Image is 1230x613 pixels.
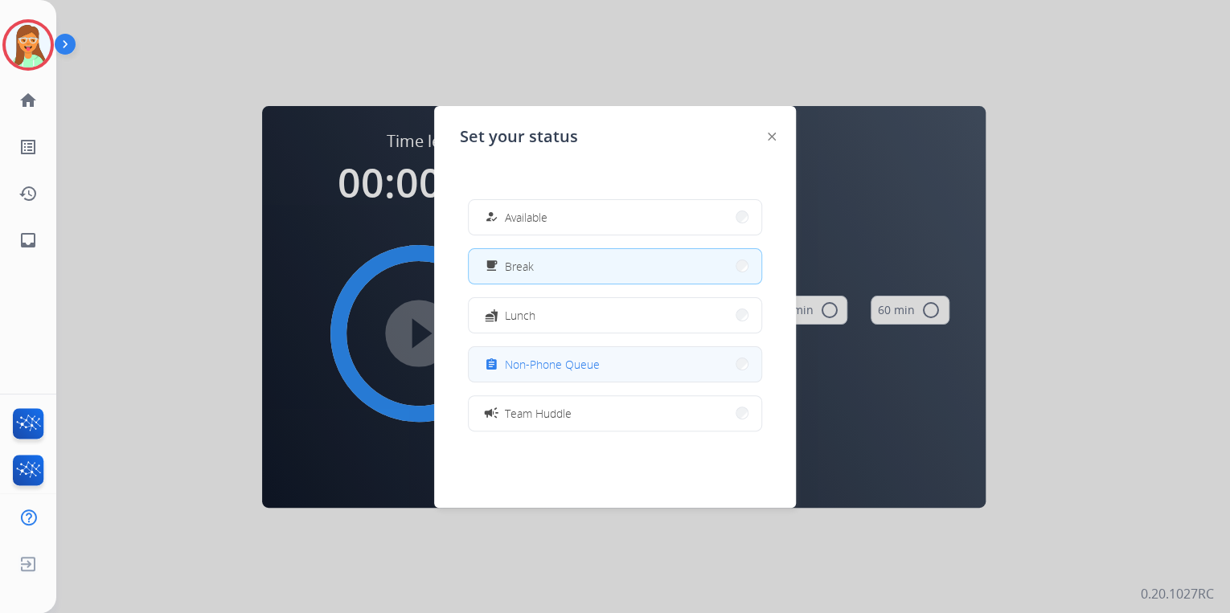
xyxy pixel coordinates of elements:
[485,358,498,371] mat-icon: assignment
[469,200,761,235] button: Available
[485,309,498,322] mat-icon: fastfood
[768,133,776,141] img: close-button
[6,22,51,67] img: avatar
[18,231,38,250] mat-icon: inbox
[18,184,38,203] mat-icon: history
[469,249,761,284] button: Break
[483,405,499,421] mat-icon: campaign
[1141,584,1214,603] p: 0.20.1027RC
[505,258,534,275] span: Break
[469,347,761,382] button: Non-Phone Queue
[505,209,547,226] span: Available
[485,210,498,224] mat-icon: how_to_reg
[505,307,535,324] span: Lunch
[18,91,38,110] mat-icon: home
[460,125,578,148] span: Set your status
[18,137,38,157] mat-icon: list_alt
[485,260,498,273] mat-icon: free_breakfast
[469,396,761,431] button: Team Huddle
[469,298,761,333] button: Lunch
[505,356,600,373] span: Non-Phone Queue
[505,405,572,422] span: Team Huddle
